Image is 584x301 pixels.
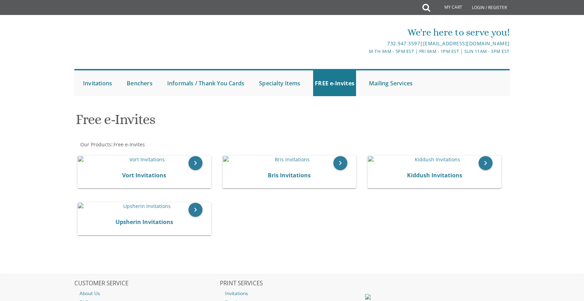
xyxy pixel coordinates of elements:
a: Bris Invitations [268,171,311,179]
a: Free e-Invites [113,141,145,148]
div: : [74,141,292,148]
a: Invitations [81,70,114,96]
div: | [220,39,510,48]
img: Vort Invitations [78,156,211,163]
a: Kiddush Invitations [407,171,462,179]
a: Upsherin Invitations [116,218,173,226]
a: keyboard_arrow_right [479,156,493,170]
a: My Cart [429,1,467,15]
a: keyboard_arrow_right [188,156,202,170]
h2: PRINT SERVICES [220,280,364,287]
a: Benchers [125,70,154,96]
img: Kiddush Invitations [368,156,501,163]
h2: CUSTOMER SERVICE [74,280,219,287]
a: About Us [74,289,219,298]
a: Mailing Services [367,70,414,96]
a: 732.947.3597 [387,40,420,47]
div: M-Th 9am - 5pm EST | Fri 9am - 1pm EST | Sun 11am - 3pm EST [220,48,510,55]
a: keyboard_arrow_right [188,203,202,217]
a: Invitations [220,289,364,298]
img: Upsherin Invitations [78,203,211,210]
img: Bris Invitations [223,156,356,163]
a: Informals / Thank You Cards [165,70,246,96]
a: FREE e-Invites [313,70,356,96]
a: Vort Invitations [122,171,166,179]
a: [EMAIL_ADDRESS][DOMAIN_NAME] [423,40,510,47]
a: Our Products [80,141,111,148]
a: Specialty Items [257,70,302,96]
h1: Free e-Invites [76,112,361,132]
div: We're here to serve you! [220,25,510,39]
a: keyboard_arrow_right [333,156,347,170]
